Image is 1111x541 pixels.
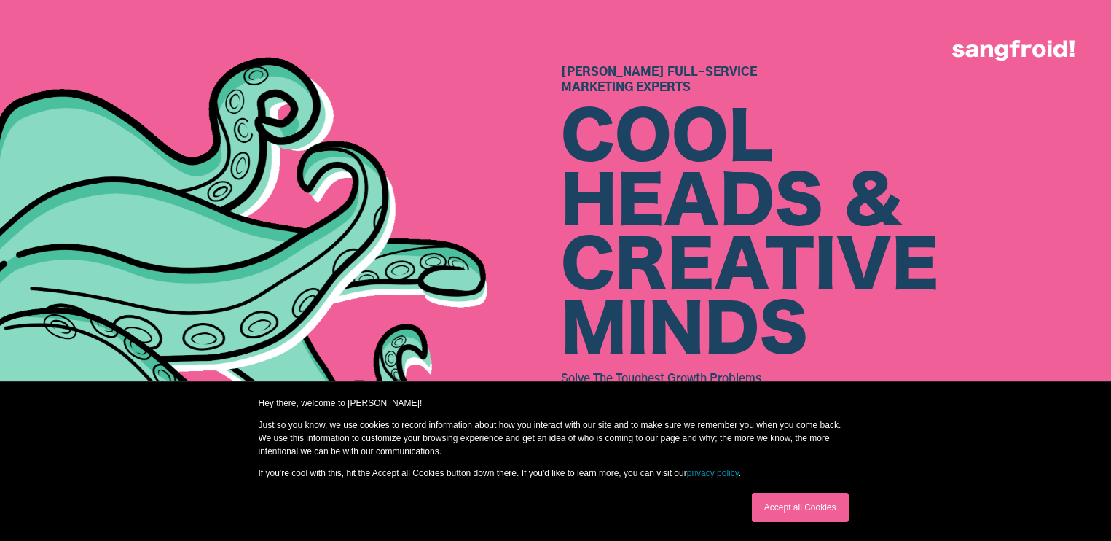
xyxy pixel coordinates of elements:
[259,419,853,458] p: Just so you know, we use cookies to record information about how you interact with our site and t...
[259,467,853,480] p: If you're cool with this, hit the Accept all Cookies button down there. If you'd like to learn mo...
[566,276,609,284] a: privacy policy
[259,397,853,410] p: Hey there, welcome to [PERSON_NAME]!
[561,107,1111,364] div: COOL HEADS & CREATIVE MINDS
[687,468,739,478] a: privacy policy
[561,367,1111,389] h3: Solve The Toughest Growth Problems
[561,65,1111,96] h1: [PERSON_NAME] Full-Service Marketing Experts
[752,493,849,522] a: Accept all Cookies
[952,40,1075,61] img: logo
